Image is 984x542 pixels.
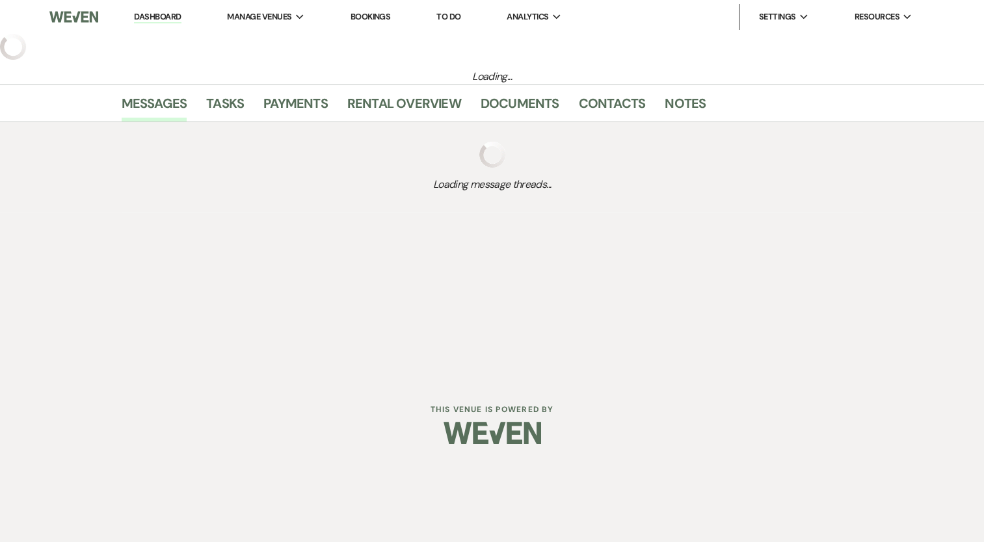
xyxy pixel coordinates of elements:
img: loading spinner [479,142,505,168]
span: Loading message threads... [122,177,863,192]
a: Payments [263,93,328,122]
a: Contacts [579,93,646,122]
a: Tasks [206,93,244,122]
span: Settings [759,10,796,23]
a: Messages [122,93,187,122]
a: Dashboard [134,11,181,23]
img: Weven Logo [444,410,541,456]
span: Manage Venues [227,10,291,23]
a: To Do [436,11,460,22]
img: Weven Logo [49,3,98,31]
a: Rental Overview [347,93,461,122]
a: Documents [481,93,559,122]
a: Notes [665,93,706,122]
a: Bookings [350,11,390,22]
span: Analytics [507,10,548,23]
span: Resources [854,10,899,23]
